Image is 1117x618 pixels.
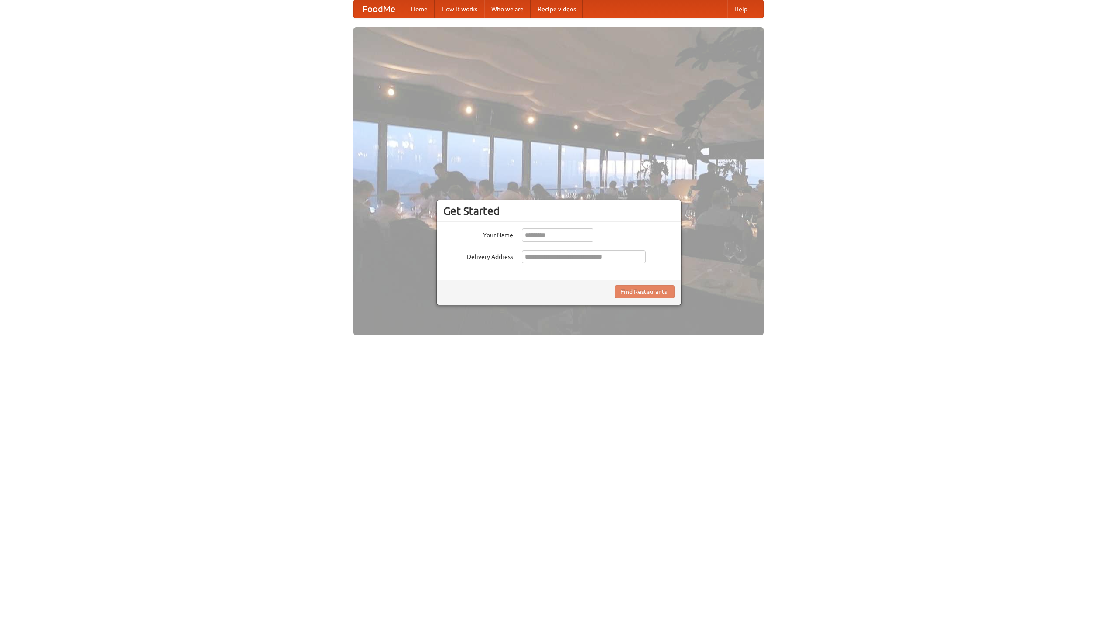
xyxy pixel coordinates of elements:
a: FoodMe [354,0,404,18]
button: Find Restaurants! [615,285,675,298]
a: Recipe videos [531,0,583,18]
label: Delivery Address [443,250,513,261]
a: Help [727,0,754,18]
a: Home [404,0,435,18]
h3: Get Started [443,204,675,218]
a: How it works [435,0,484,18]
a: Who we are [484,0,531,18]
label: Your Name [443,228,513,239]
